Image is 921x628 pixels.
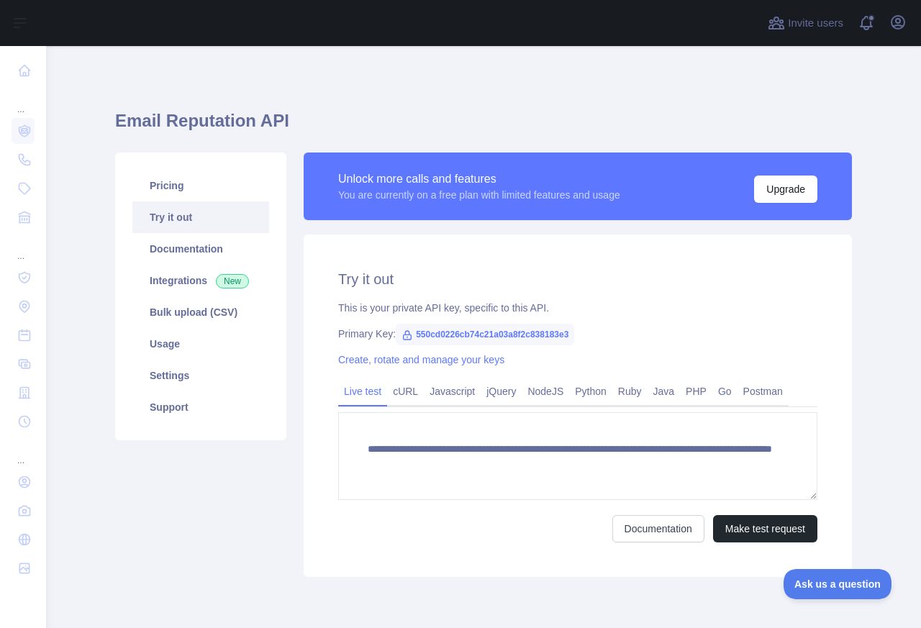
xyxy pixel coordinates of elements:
[338,354,504,365] a: Create, rotate and manage your keys
[338,269,817,289] h2: Try it out
[338,188,620,202] div: You are currently on a free plan with limited features and usage
[338,301,817,315] div: This is your private API key, specific to this API.
[569,380,612,403] a: Python
[132,201,269,233] a: Try it out
[712,380,738,403] a: Go
[132,233,269,265] a: Documentation
[132,360,269,391] a: Settings
[424,380,481,403] a: Javascript
[12,233,35,262] div: ...
[754,176,817,203] button: Upgrade
[12,437,35,466] div: ...
[132,170,269,201] a: Pricing
[12,86,35,115] div: ...
[713,515,817,542] button: Make test request
[648,380,681,403] a: Java
[612,515,704,542] a: Documentation
[338,380,387,403] a: Live test
[132,391,269,423] a: Support
[765,12,846,35] button: Invite users
[784,569,892,599] iframe: Toggle Customer Support
[788,15,843,32] span: Invite users
[387,380,424,403] a: cURL
[338,327,817,341] div: Primary Key:
[522,380,569,403] a: NodeJS
[132,328,269,360] a: Usage
[680,380,712,403] a: PHP
[612,380,648,403] a: Ruby
[216,274,249,288] span: New
[738,380,789,403] a: Postman
[132,265,269,296] a: Integrations New
[132,296,269,328] a: Bulk upload (CSV)
[338,170,620,188] div: Unlock more calls and features
[481,380,522,403] a: jQuery
[115,109,852,144] h1: Email Reputation API
[396,324,574,345] span: 550cd0226cb74c21a03a8f2c838183e3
